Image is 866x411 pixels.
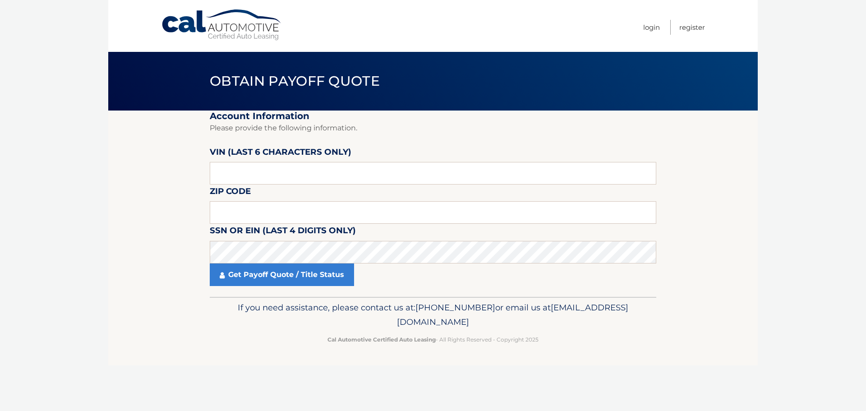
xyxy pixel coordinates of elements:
label: Zip Code [210,185,251,201]
span: Obtain Payoff Quote [210,73,380,89]
h2: Account Information [210,111,656,122]
a: Register [679,20,705,35]
a: Cal Automotive [161,9,283,41]
label: SSN or EIN (last 4 digits only) [210,224,356,240]
p: - All Rights Reserved - Copyright 2025 [216,335,650,344]
a: Login [643,20,660,35]
a: Get Payoff Quote / Title Status [210,263,354,286]
p: If you need assistance, please contact us at: or email us at [216,300,650,329]
span: [PHONE_NUMBER] [415,302,495,313]
label: VIN (last 6 characters only) [210,145,351,162]
strong: Cal Automotive Certified Auto Leasing [327,336,436,343]
p: Please provide the following information. [210,122,656,134]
